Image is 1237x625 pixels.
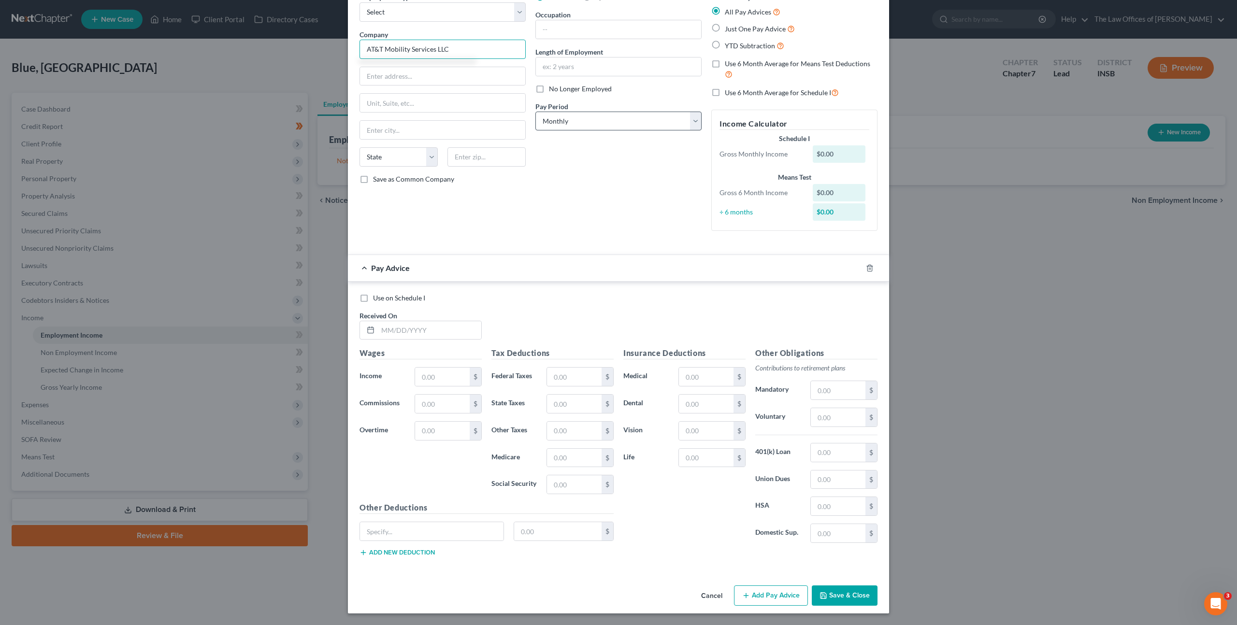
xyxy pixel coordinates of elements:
[547,395,602,413] input: 0.00
[725,59,870,68] span: Use 6 Month Average for Means Test Deductions
[618,394,674,413] label: Dental
[725,25,786,33] span: Just One Pay Advice
[360,312,397,320] span: Received On
[547,422,602,440] input: 0.00
[535,47,603,57] label: Length of Employment
[602,395,613,413] div: $
[355,394,410,413] label: Commissions
[734,422,745,440] div: $
[755,347,877,359] h5: Other Obligations
[750,470,805,489] label: Union Dues
[487,394,542,413] label: State Taxes
[865,381,877,399] div: $
[623,347,746,359] h5: Insurance Deductions
[602,522,613,540] div: $
[811,408,865,426] input: 0.00
[487,421,542,440] label: Other Taxes
[734,395,745,413] div: $
[547,475,602,494] input: 0.00
[373,294,425,302] span: Use on Schedule I
[812,585,877,606] button: Save & Close
[734,585,808,606] button: Add Pay Advice
[750,497,805,516] label: HSA
[725,8,771,16] span: All Pay Advices
[415,368,470,386] input: 0.00
[549,85,612,93] span: No Longer Employed
[602,422,613,440] div: $
[371,263,410,272] span: Pay Advice
[618,448,674,468] label: Life
[679,395,734,413] input: 0.00
[734,368,745,386] div: $
[378,321,481,340] input: MM/DD/YYYY
[360,30,388,39] span: Company
[360,121,525,139] input: Enter city...
[360,40,526,59] input: Search company by name...
[750,524,805,543] label: Domestic Sup.
[487,475,542,494] label: Social Security
[734,449,745,467] div: $
[719,118,869,130] h5: Income Calculator
[811,524,865,542] input: 0.00
[470,395,481,413] div: $
[811,443,865,462] input: 0.00
[725,88,831,97] span: Use 6 Month Average for Schedule I
[719,134,869,143] div: Schedule I
[536,20,701,39] input: --
[360,549,435,556] button: Add new deduction
[602,368,613,386] div: $
[750,408,805,427] label: Voluntary
[360,522,503,540] input: Specify...
[813,203,866,221] div: $0.00
[536,57,701,76] input: ex: 2 years
[865,470,877,489] div: $
[470,368,481,386] div: $
[865,524,877,542] div: $
[715,149,808,159] div: Gross Monthly Income
[725,42,775,50] span: YTD Subtraction
[679,422,734,440] input: 0.00
[813,184,866,201] div: $0.00
[750,381,805,400] label: Mandatory
[360,371,382,380] span: Income
[811,497,865,515] input: 0.00
[719,172,869,182] div: Means Test
[715,207,808,217] div: ÷ 6 months
[811,470,865,489] input: 0.00
[360,67,525,85] input: Enter address...
[865,408,877,426] div: $
[750,443,805,462] label: 401(k) Loan
[415,422,470,440] input: 0.00
[755,363,877,373] p: Contributions to retirement plans
[715,188,808,198] div: Gross 6 Month Income
[491,347,614,359] h5: Tax Deductions
[447,147,526,167] input: Enter zip...
[1204,592,1227,615] iframe: Intercom live chat
[865,443,877,462] div: $
[487,367,542,386] label: Federal Taxes
[373,175,454,183] span: Save as Common Company
[360,347,482,359] h5: Wages
[1224,592,1232,600] span: 3
[360,502,614,514] h5: Other Deductions
[679,368,734,386] input: 0.00
[679,449,734,467] input: 0.00
[514,522,602,540] input: 0.00
[547,449,602,467] input: 0.00
[415,395,470,413] input: 0.00
[618,421,674,440] label: Vision
[811,381,865,399] input: 0.00
[470,422,481,440] div: $
[618,367,674,386] label: Medical
[602,449,613,467] div: $
[487,448,542,468] label: Medicare
[535,10,571,20] label: Occupation
[602,475,613,494] div: $
[360,94,525,112] input: Unit, Suite, etc...
[693,586,730,606] button: Cancel
[535,102,568,111] span: Pay Period
[355,421,410,440] label: Overtime
[547,368,602,386] input: 0.00
[813,145,866,163] div: $0.00
[865,497,877,515] div: $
